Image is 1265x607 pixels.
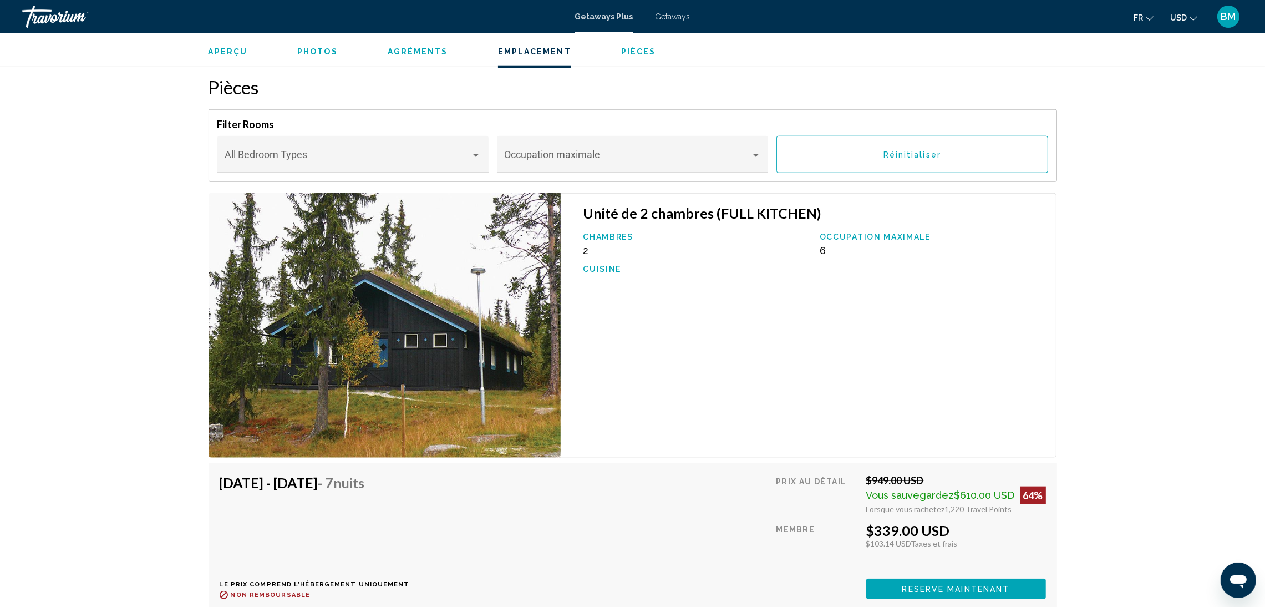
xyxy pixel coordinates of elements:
[297,47,338,57] button: Photos
[583,232,809,241] p: Chambres
[22,6,564,28] a: Travorium
[220,474,402,491] h4: [DATE] - [DATE]
[866,504,945,514] span: Lorsque vous rachetez
[820,232,1045,241] p: Occupation maximale
[217,118,1048,130] h4: Filter Rooms
[209,76,1057,98] h2: Pièces
[575,12,633,21] a: Getaways Plus
[209,193,561,458] img: ii_gaf1.jpg
[1020,487,1046,504] div: 64%
[498,47,571,56] span: Emplacement
[621,47,656,57] button: Pièces
[388,47,448,56] span: Agréments
[902,585,1010,594] span: Reserve maintenant
[583,205,1045,221] h3: Unité de 2 chambres (FULL KITCHEN)
[656,12,690,21] a: Getaways
[621,47,656,56] span: Pièces
[1170,13,1187,22] span: USD
[866,539,1046,548] div: $103.14 USD
[911,539,958,548] span: Taxes et frais
[209,47,248,56] span: Aperçu
[866,522,1046,539] div: $339.00 USD
[776,136,1048,173] button: Réinitialiser
[583,245,588,256] span: 2
[883,150,941,159] span: Réinitialiser
[954,489,1015,501] span: $610.00 USD
[1134,13,1143,22] span: fr
[1214,5,1243,28] button: User Menu
[1170,9,1197,26] button: Change currency
[388,47,448,57] button: Agréments
[1134,9,1154,26] button: Change language
[820,245,826,256] span: 6
[866,579,1046,599] button: Reserve maintenant
[583,265,809,274] p: Cuisine
[1221,11,1236,22] span: BM
[776,474,858,514] div: Prix au détail
[220,581,410,588] p: Le prix comprend l'hébergement uniquement
[776,522,858,570] div: Membre
[866,489,954,501] span: Vous sauvegardez
[1221,563,1256,598] iframe: Bouton de lancement de la fenêtre de messagerie
[866,474,1046,487] div: $949.00 USD
[318,474,365,491] span: - 7
[297,47,338,56] span: Photos
[945,504,1012,514] span: 1,220 Travel Points
[498,47,571,57] button: Emplacement
[334,474,365,491] span: nuits
[209,47,248,57] button: Aperçu
[231,591,311,599] span: Non remboursable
